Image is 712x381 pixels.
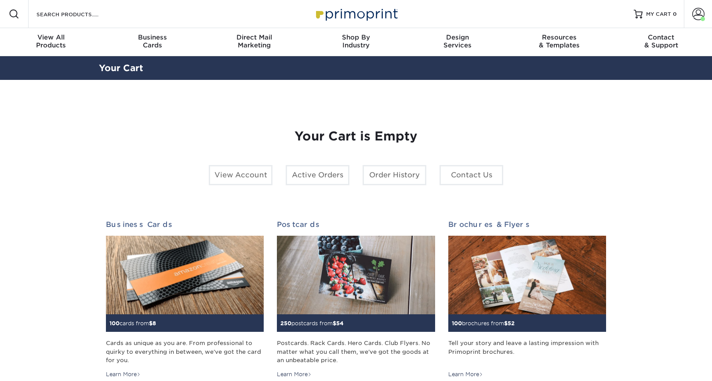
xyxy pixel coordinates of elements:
span: Direct Mail [203,33,305,41]
div: Tell your story and leave a lasting impression with Primoprint brochures. [448,339,606,364]
span: Design [407,33,509,41]
div: Learn More [106,370,141,378]
a: Resources& Templates [509,28,610,56]
span: MY CART [646,11,671,18]
a: Contact& Support [610,28,712,56]
span: $ [149,320,153,327]
a: View Account [209,165,272,185]
div: Learn More [448,370,483,378]
img: Brochures & Flyers [448,236,606,315]
a: Brochures & Flyers 100brochures from$52 Tell your story and leave a lasting impression with Primo... [448,220,606,378]
span: 100 [452,320,462,327]
span: $ [333,320,336,327]
h1: Your Cart is Empty [106,129,606,144]
span: 100 [109,320,120,327]
div: Marketing [203,33,305,49]
div: Learn More [277,370,312,378]
a: Active Orders [286,165,349,185]
div: & Support [610,33,712,49]
span: Contact [610,33,712,41]
a: BusinessCards [102,28,203,56]
span: $ [504,320,508,327]
span: 250 [280,320,291,327]
a: Business Cards 100cards from$8 Cards as unique as you are. From professional to quirky to everyth... [106,220,264,378]
div: & Templates [509,33,610,49]
a: Direct MailMarketing [203,28,305,56]
div: Industry [305,33,407,49]
h2: Brochures & Flyers [448,220,606,229]
img: Primoprint [312,4,400,23]
div: Cards as unique as you are. From professional to quirky to everything in between, we've got the c... [106,339,264,364]
small: postcards from [280,320,344,327]
small: brochures from [452,320,515,327]
a: Contact Us [440,165,503,185]
div: Services [407,33,509,49]
div: Cards [102,33,203,49]
span: 54 [336,320,344,327]
a: Order History [363,165,426,185]
a: Your Cart [99,63,143,73]
img: Business Cards [106,236,264,315]
img: Postcards [277,236,435,315]
span: Resources [509,33,610,41]
h2: Postcards [277,220,435,229]
a: Shop ByIndustry [305,28,407,56]
small: cards from [109,320,156,327]
a: DesignServices [407,28,509,56]
span: Shop By [305,33,407,41]
a: Postcards 250postcards from$54 Postcards. Rack Cards. Hero Cards. Club Flyers. No matter what you... [277,220,435,378]
span: 52 [508,320,515,327]
h2: Business Cards [106,220,264,229]
div: Postcards. Rack Cards. Hero Cards. Club Flyers. No matter what you call them, we've got the goods... [277,339,435,364]
span: 0 [673,11,677,17]
span: 8 [153,320,156,327]
input: SEARCH PRODUCTS..... [36,9,121,19]
span: Business [102,33,203,41]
